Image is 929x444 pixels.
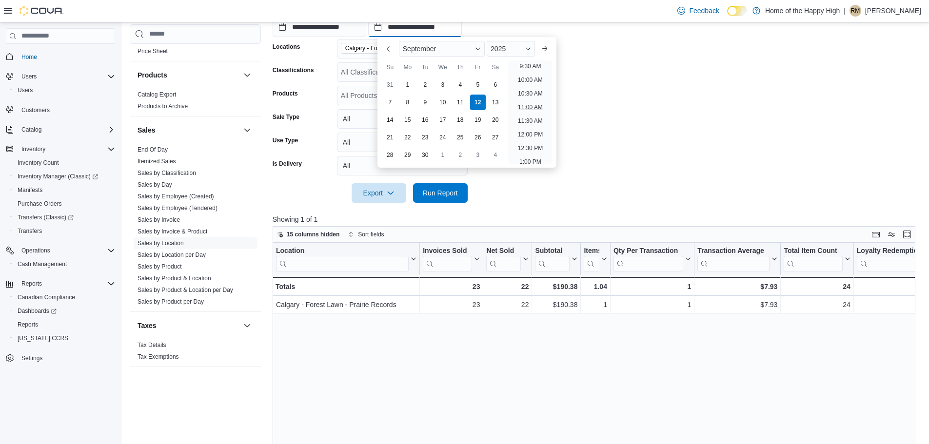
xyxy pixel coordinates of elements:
span: Cash Management [18,260,67,268]
div: Button. Open the month selector. September is currently selected. [399,41,485,57]
div: day-3 [470,147,486,163]
div: 22 [486,281,529,292]
div: Mo [400,59,415,75]
span: Sales by Invoice & Product [138,228,207,235]
button: Reports [10,318,119,331]
div: Total Item Count [784,246,842,255]
button: Inventory Count [10,156,119,170]
button: Sales [138,125,239,135]
nav: Complex example [6,46,115,391]
a: Sales by Location [138,240,184,247]
span: Users [14,84,115,96]
div: Invoices Sold [423,246,472,255]
div: $7.93 [697,281,777,292]
span: Home [18,51,115,63]
a: Purchase Orders [14,198,66,210]
span: Sales by Product per Day [138,298,204,306]
div: day-8 [400,95,415,110]
a: Sales by Product per Day [138,298,204,305]
button: Settings [2,351,119,365]
span: Customers [21,106,50,114]
a: Tax Details [138,342,166,348]
div: Total Item Count [784,246,842,271]
div: Sa [488,59,503,75]
span: Inventory [18,143,115,155]
ul: Time [508,60,553,164]
h3: Sales [138,125,156,135]
div: Location [276,246,409,271]
button: Next month [537,41,553,57]
button: Customers [2,103,119,117]
div: day-9 [417,95,433,110]
button: Sort fields [344,229,388,240]
a: Transfers [14,225,46,237]
button: All [337,156,468,175]
button: Users [2,70,119,83]
div: 23 [423,281,480,292]
a: [US_STATE] CCRS [14,332,72,344]
span: Sales by Employee (Tendered) [138,204,217,212]
span: Inventory [21,145,45,153]
div: Items Per Transaction [584,246,599,271]
a: Price Sheet [138,48,168,55]
div: day-23 [417,130,433,145]
span: Export [357,183,400,203]
div: Rebecca MacNeill [850,5,861,17]
button: Operations [18,245,54,256]
li: 9:30 AM [515,60,545,72]
li: 11:30 AM [514,115,547,127]
span: Tax Details [138,341,166,349]
p: Home of the Happy High [765,5,840,17]
div: Subtotal [535,246,570,255]
button: Total Item Count [784,246,850,271]
a: Users [14,84,37,96]
span: Tax Exemptions [138,353,179,361]
button: Catalog [18,124,45,135]
a: Sales by Location per Day [138,251,206,258]
button: Qty Per Transaction [613,246,691,271]
button: Subtotal [535,246,577,271]
div: Totals [276,281,416,292]
button: Home [2,50,119,64]
span: Reports [18,321,38,328]
div: day-31 [382,77,398,93]
span: Transfers (Classic) [18,213,74,221]
div: day-24 [435,130,451,145]
button: Taxes [138,321,239,330]
button: Transaction Average [697,246,777,271]
a: Sales by Day [138,181,172,188]
button: Items Per Transaction [584,246,607,271]
span: Purchase Orders [18,200,62,208]
div: day-17 [435,112,451,128]
div: Qty Per Transaction [613,246,683,271]
div: day-2 [417,77,433,93]
span: Inventory Count [18,159,59,167]
button: Keyboard shortcuts [870,229,882,240]
span: Inventory Manager (Classic) [18,173,98,180]
h3: Products [138,70,167,80]
div: day-2 [453,147,468,163]
span: Reports [21,280,42,288]
p: | [844,5,846,17]
a: Dashboards [14,305,60,317]
a: Sales by Invoice [138,216,180,223]
input: Press the down key to open a popover containing a calendar. [273,18,366,37]
span: [US_STATE] CCRS [18,334,68,342]
a: Inventory Manager (Classic) [10,170,119,183]
div: Location [276,246,409,255]
span: Manifests [14,184,115,196]
div: 22 [486,299,529,310]
span: Price Sheet [138,47,168,55]
div: day-19 [470,112,486,128]
span: Catalog Export [138,91,176,98]
button: Users [18,71,40,82]
span: Sales by Product [138,263,182,270]
span: Users [21,73,37,80]
span: Calgary - Forest Lawn - Prairie Records [345,43,421,53]
div: day-6 [488,77,503,93]
label: Products [273,90,298,97]
div: Transaction Average [697,246,770,255]
a: Settings [18,352,46,364]
div: day-15 [400,112,415,128]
